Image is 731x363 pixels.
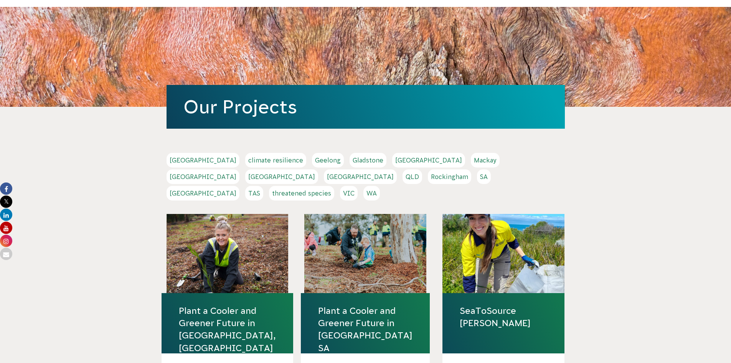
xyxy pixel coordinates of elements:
a: WA [363,186,380,201]
a: VIC [340,186,358,201]
a: Rockingham [428,169,471,184]
a: threatened species [269,186,334,201]
a: climate resilience [245,153,306,167]
a: SA [477,169,491,184]
a: Plant a Cooler and Greener Future in [GEOGRAPHIC_DATA] SA [318,305,413,354]
a: [GEOGRAPHIC_DATA] [324,169,397,184]
a: Our Projects [183,96,297,117]
a: Geelong [312,153,344,167]
a: [GEOGRAPHIC_DATA] [245,169,318,184]
a: [GEOGRAPHIC_DATA] [167,153,239,167]
a: [GEOGRAPHIC_DATA] [392,153,465,167]
a: [GEOGRAPHIC_DATA] [167,169,239,184]
a: SeaToSource [PERSON_NAME] [460,305,547,329]
a: TAS [245,186,263,201]
a: QLD [403,169,422,184]
a: Plant a Cooler and Greener Future in [GEOGRAPHIC_DATA], [GEOGRAPHIC_DATA] [179,305,276,354]
a: [GEOGRAPHIC_DATA] [167,186,239,201]
a: Mackay [471,153,500,167]
a: Gladstone [350,153,386,167]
